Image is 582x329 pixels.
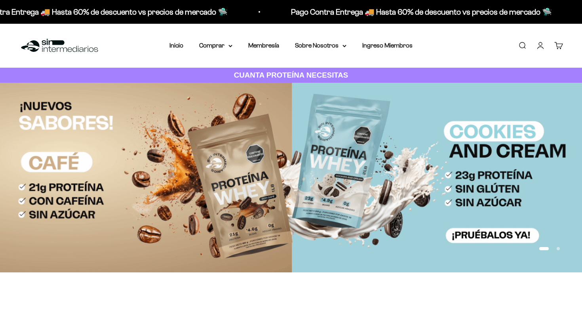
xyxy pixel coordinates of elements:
strong: CUANTA PROTEÍNA NECESITAS [234,71,348,79]
summary: Comprar [199,40,232,51]
a: Membresía [248,42,279,49]
p: Pago Contra Entrega 🚚 Hasta 60% de descuento vs precios de mercado 🛸 [263,6,524,18]
summary: Sobre Nosotros [295,40,346,51]
a: Ingreso Miembros [362,42,413,49]
a: Inicio [169,42,183,49]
